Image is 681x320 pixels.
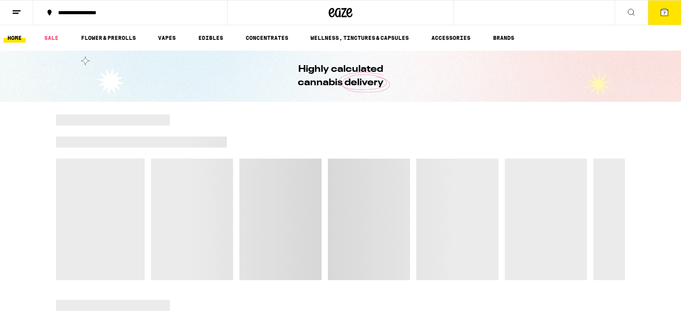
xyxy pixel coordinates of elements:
a: WELLNESS, TINCTURES & CAPSULES [307,33,413,43]
span: 7 [663,11,666,15]
a: CONCENTRATES [242,33,292,43]
a: VAPES [154,33,180,43]
a: BRANDS [489,33,518,43]
button: 7 [648,0,681,25]
a: HOME [4,33,26,43]
a: SALE [40,33,62,43]
h1: Highly calculated cannabis delivery [275,63,406,90]
a: EDIBLES [194,33,227,43]
a: ACCESSORIES [427,33,474,43]
a: FLOWER & PREROLLS [77,33,140,43]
